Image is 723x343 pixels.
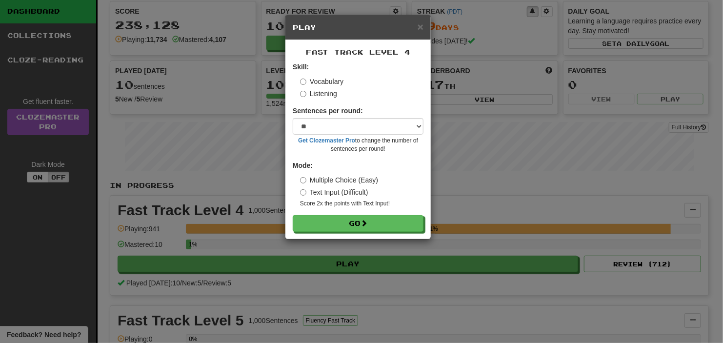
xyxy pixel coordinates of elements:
span: × [418,21,423,32]
label: Vocabulary [300,77,343,86]
input: Text Input (Difficult) [300,189,306,196]
button: Go [293,215,423,232]
label: Sentences per round: [293,106,363,116]
button: Close [418,21,423,32]
label: Multiple Choice (Easy) [300,175,378,185]
label: Text Input (Difficult) [300,187,368,197]
small: to change the number of sentences per round! [293,137,423,153]
strong: Skill: [293,63,309,71]
h5: Play [293,22,423,32]
input: Vocabulary [300,79,306,85]
small: Score 2x the points with Text Input ! [300,200,423,208]
input: Listening [300,91,306,97]
strong: Mode: [293,161,313,169]
a: Get Clozemaster Pro [298,137,355,144]
span: Fast Track Level 4 [306,48,410,56]
label: Listening [300,89,337,99]
input: Multiple Choice (Easy) [300,177,306,183]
